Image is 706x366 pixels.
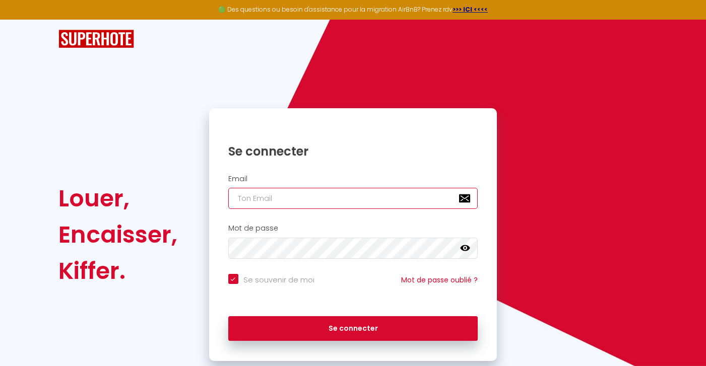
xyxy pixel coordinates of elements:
[228,224,478,233] h2: Mot de passe
[453,5,488,14] a: >>> ICI <<<<
[58,253,177,289] div: Kiffer.
[58,30,134,48] img: SuperHote logo
[228,175,478,183] h2: Email
[228,316,478,341] button: Se connecter
[228,143,478,159] h1: Se connecter
[58,180,177,216] div: Louer,
[228,188,478,209] input: Ton Email
[58,216,177,253] div: Encaisser,
[401,275,478,285] a: Mot de passe oublié ?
